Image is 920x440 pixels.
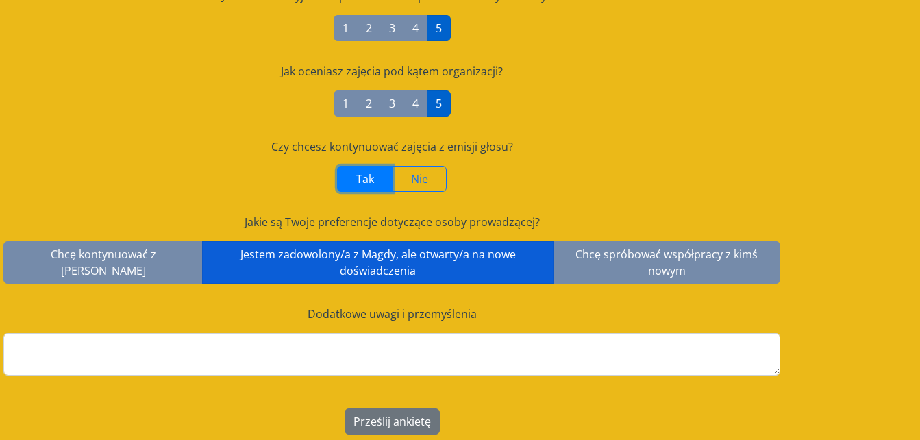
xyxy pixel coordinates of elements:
label: 1 [334,90,358,117]
label: 5 [427,90,451,117]
button: Prześlij ankietę [345,408,440,435]
label: 2 [357,15,381,41]
label: 3 [380,90,404,117]
span: Nie [411,171,428,186]
div: Jak oceniasz zajęcia pod kątem organizacji? [3,63,780,80]
div: Czy chcesz kontynuować zajęcia z emisji głosu? [3,138,780,155]
label: 1 [334,15,358,41]
label: 5 [427,15,451,41]
label: 2 [357,90,381,117]
label: Chcę kontynuować z [PERSON_NAME] [3,241,203,284]
span: Tak [356,171,374,186]
label: Chcę spróbować współpracy z kimś nowym [553,241,780,284]
label: 4 [403,90,427,117]
div: Dodatkowe uwagi i przemyślenia [3,306,780,322]
label: 4 [403,15,427,41]
div: Jakie są Twoje preferencje dotyczące osoby prowadzącej? [3,214,780,230]
label: Jestem zadowolony/a z Magdy, ale otwarty/a na nowe doświadczenia [202,241,554,284]
label: 3 [380,15,404,41]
